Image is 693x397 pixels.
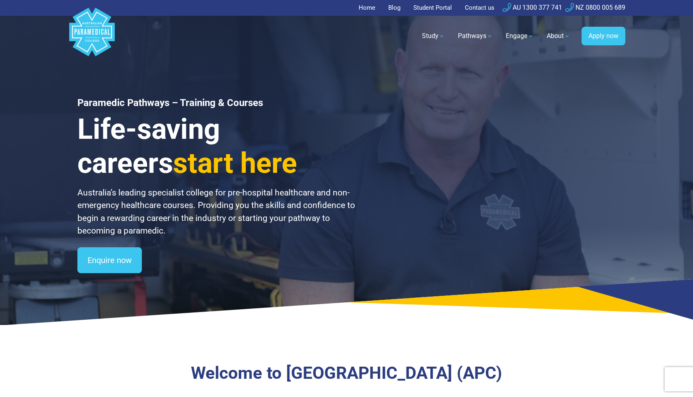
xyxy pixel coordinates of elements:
a: About [542,25,575,47]
a: Study [417,25,450,47]
a: Apply now [582,27,625,45]
h3: Welcome to [GEOGRAPHIC_DATA] (APC) [113,363,579,384]
a: Australian Paramedical College [68,16,116,57]
h3: Life-saving careers [77,112,356,180]
p: Australia’s leading specialist college for pre-hospital healthcare and non-emergency healthcare c... [77,187,356,238]
span: start here [173,146,297,180]
a: NZ 0800 005 689 [565,4,625,11]
a: Pathways [453,25,498,47]
a: Enquire now [77,247,142,273]
a: Engage [501,25,539,47]
a: AU 1300 377 741 [503,4,562,11]
h1: Paramedic Pathways – Training & Courses [77,97,356,109]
